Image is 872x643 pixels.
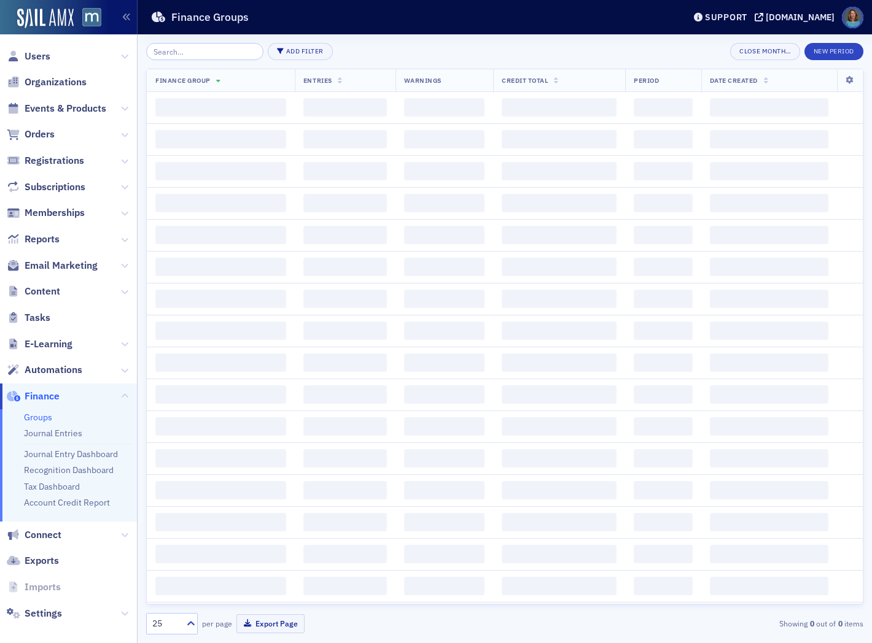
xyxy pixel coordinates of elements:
[74,8,101,29] a: View Homepage
[502,449,617,468] span: ‌
[710,417,828,436] span: ‌
[24,464,114,476] a: Recognition Dashboard
[7,311,50,325] a: Tasks
[24,412,52,423] a: Groups
[808,618,816,629] strong: 0
[404,545,485,563] span: ‌
[155,417,286,436] span: ‌
[7,390,60,403] a: Finance
[7,607,62,620] a: Settings
[7,285,60,298] a: Content
[710,545,828,563] span: ‌
[155,194,286,212] span: ‌
[25,180,85,194] span: Subscriptions
[502,258,617,276] span: ‌
[710,290,828,308] span: ‌
[303,258,387,276] span: ‌
[7,554,59,568] a: Exports
[710,226,828,244] span: ‌
[404,417,485,436] span: ‌
[24,449,118,460] a: Journal Entry Dashboard
[303,226,387,244] span: ‌
[404,194,485,212] span: ‌
[766,12,835,23] div: [DOMAIN_NAME]
[710,130,828,148] span: ‌
[155,290,286,308] span: ‌
[710,162,828,180] span: ‌
[502,513,617,531] span: ‌
[25,75,87,89] span: Organizations
[7,154,84,167] a: Registrations
[404,385,485,404] span: ‌
[502,76,548,85] span: Credit Total
[268,43,333,60] button: Add Filter
[155,513,286,531] span: ‌
[303,290,387,308] span: ‌
[25,580,61,594] span: Imports
[710,258,828,276] span: ‌
[710,449,828,468] span: ‌
[705,12,747,23] div: Support
[634,162,693,180] span: ‌
[146,43,263,60] input: Search…
[634,545,693,563] span: ‌
[303,481,387,499] span: ‌
[710,321,828,340] span: ‌
[710,481,828,499] span: ‌
[404,449,485,468] span: ‌
[25,528,61,542] span: Connect
[25,554,59,568] span: Exports
[155,385,286,404] span: ‌
[710,76,758,85] span: Date Created
[7,75,87,89] a: Organizations
[7,363,82,377] a: Automations
[155,353,286,372] span: ‌
[404,290,485,308] span: ‌
[404,353,485,372] span: ‌
[7,233,60,246] a: Reports
[303,321,387,340] span: ‌
[25,128,55,141] span: Orders
[404,513,485,531] span: ‌
[755,13,839,21] button: [DOMAIN_NAME]
[634,76,659,85] span: Period
[710,353,828,372] span: ‌
[236,614,305,633] button: Export Page
[842,7,863,28] span: Profile
[25,206,85,220] span: Memberships
[155,98,286,117] span: ‌
[7,528,61,542] a: Connect
[634,385,693,404] span: ‌
[24,428,82,439] a: Journal Entries
[502,353,617,372] span: ‌
[633,618,863,629] div: Showing out of items
[7,580,61,594] a: Imports
[404,162,485,180] span: ‌
[303,449,387,468] span: ‌
[404,577,485,595] span: ‌
[502,385,617,404] span: ‌
[836,618,844,629] strong: 0
[502,98,617,117] span: ‌
[404,226,485,244] span: ‌
[82,8,101,27] img: SailAMX
[24,481,80,492] a: Tax Dashboard
[25,102,106,115] span: Events & Products
[25,363,82,377] span: Automations
[634,194,693,212] span: ‌
[303,130,387,148] span: ‌
[25,390,60,403] span: Finance
[7,337,72,351] a: E-Learning
[303,513,387,531] span: ‌
[171,10,249,25] h1: Finance Groups
[7,102,106,115] a: Events & Products
[25,233,60,246] span: Reports
[17,9,74,28] img: SailAMX
[155,76,211,85] span: Finance Group
[404,481,485,499] span: ‌
[155,130,286,148] span: ‌
[25,337,72,351] span: E-Learning
[25,259,98,272] span: Email Marketing
[634,449,693,468] span: ‌
[155,545,286,563] span: ‌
